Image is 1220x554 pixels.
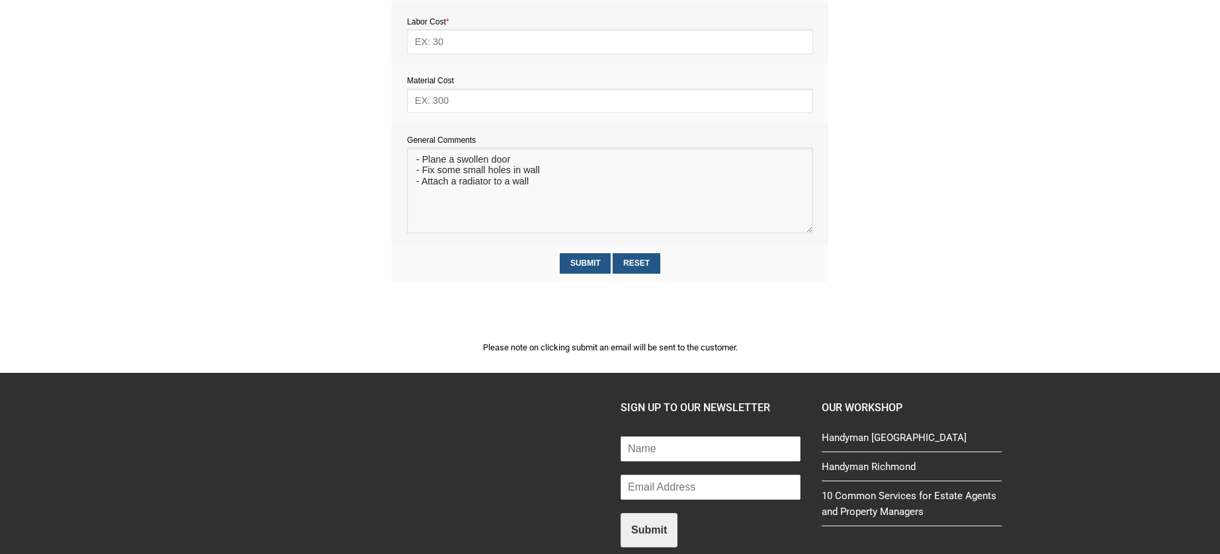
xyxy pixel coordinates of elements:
[621,513,677,547] button: Submit
[392,340,828,354] p: Please note on clicking submit an email will be sent to the customer.
[407,29,812,54] input: EX: 30
[407,17,449,26] span: Labor Cost
[621,475,801,500] input: Email Address
[822,430,1002,452] a: Handyman [GEOGRAPHIC_DATA]
[560,253,611,274] input: Submit
[621,436,801,461] input: Name
[822,488,1002,527] a: 10 Common Services for Estate Agents and Property Managers
[621,399,801,416] h4: SIGN UP TO OUR NEWSLETTER
[407,89,812,113] input: EX: 300
[822,399,1002,416] h4: Our Workshop
[613,253,660,274] input: Reset
[822,459,1002,481] a: Handyman Richmond
[407,76,454,85] span: Material Cost
[407,136,476,145] span: General Comments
